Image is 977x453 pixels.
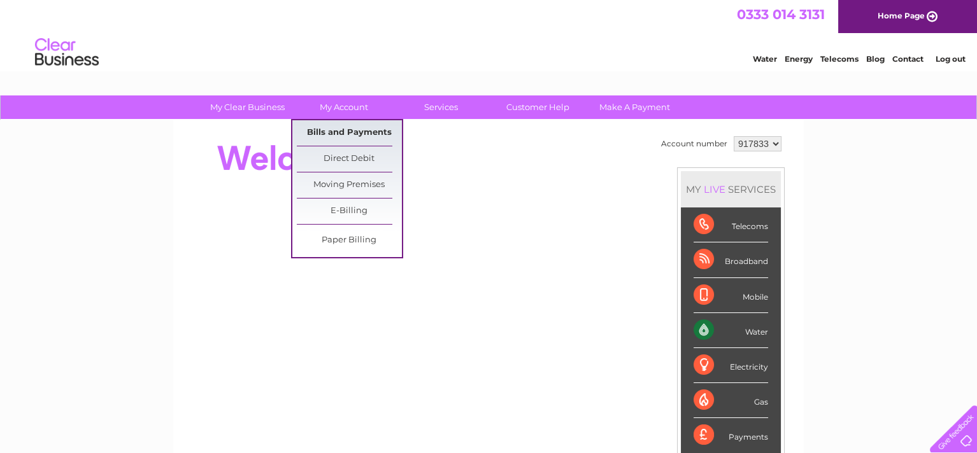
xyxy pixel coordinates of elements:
td: Account number [658,133,731,155]
div: Electricity [694,348,768,383]
a: Make A Payment [582,95,687,119]
div: Broadband [694,242,768,277]
div: Payments [694,418,768,452]
div: Water [694,313,768,348]
a: Direct Debit [297,146,402,172]
a: Blog [866,54,885,64]
a: Telecoms [820,54,859,64]
a: Water [753,54,777,64]
a: Paper Billing [297,228,402,253]
div: Gas [694,383,768,418]
a: Services [389,95,494,119]
a: My Account [292,95,397,119]
a: My Clear Business [195,95,300,119]
a: 0333 014 3131 [737,6,825,22]
a: Energy [785,54,813,64]
div: Mobile [694,278,768,313]
div: MY SERVICES [681,171,781,207]
div: Clear Business is a trading name of Verastar Limited (registered in [GEOGRAPHIC_DATA] No. 3667643... [189,7,790,62]
div: LIVE [701,183,728,195]
a: Contact [892,54,924,64]
img: logo.png [34,33,99,72]
a: Log out [935,54,965,64]
a: E-Billing [297,199,402,224]
a: Moving Premises [297,172,402,198]
div: Telecoms [694,207,768,242]
a: Customer Help [485,95,590,119]
a: Bills and Payments [297,120,402,146]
